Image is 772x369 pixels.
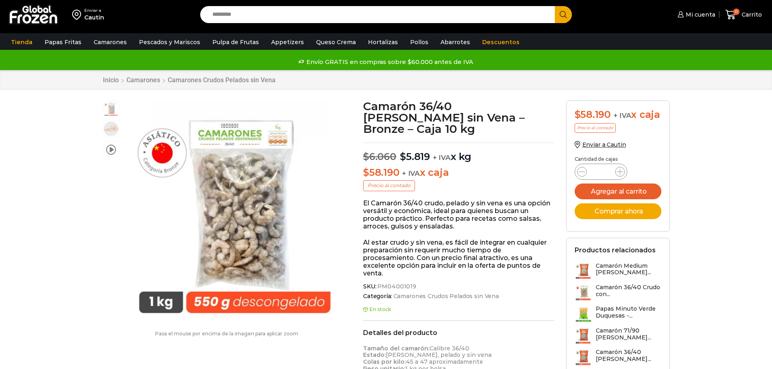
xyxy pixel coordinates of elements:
p: En stock [363,307,554,312]
h3: Camarón 71/90 [PERSON_NAME]... [596,327,661,341]
h2: Productos relacionados [575,246,656,254]
p: El Camarón 36/40 crudo, pelado y sin vena es una opción versátil y económica, ideal para quienes ... [363,199,554,230]
a: Camarón 71/90 [PERSON_NAME]... [575,327,661,345]
h2: Detalles del producto [363,329,554,337]
p: Pasa el mouse por encima de la imagen para aplicar zoom [103,331,351,337]
span: + IVA [402,169,420,177]
h1: Camarón 36/40 [PERSON_NAME] sin Vena – Bronze – Caja 10 kg [363,100,554,134]
span: $ [363,166,369,178]
bdi: 5.819 [400,151,430,162]
p: Al estar crudo y sin vena, es fácil de integrar en cualquier preparación sin requerir mucho tiemp... [363,239,554,277]
span: 36/40 rpd bronze [103,121,119,137]
a: Pollos [406,34,432,50]
strong: Colas por kilo: [363,358,406,365]
a: Camarón 36/40 Crudo con... [575,284,661,301]
span: $ [363,151,369,162]
div: Cautin [84,13,104,21]
span: $ [575,109,581,120]
h3: Camarón 36/40 Crudo con... [596,284,661,298]
a: Mi cuenta [676,6,715,23]
button: Agregar al carrito [575,183,661,199]
a: Camarones Crudos Pelados sin Vena [167,76,276,84]
span: $ [400,151,406,162]
span: SKU: [363,283,554,290]
button: Comprar ahora [575,203,661,219]
input: Product quantity [593,166,609,177]
bdi: 58.190 [363,166,399,178]
p: Cantidad de cajas [575,156,661,162]
h3: Papas Minuto Verde Duquesas -... [596,305,661,319]
a: Pulpa de Frutas [208,34,263,50]
bdi: 6.060 [363,151,396,162]
span: 0 [733,9,740,15]
div: 1 / 3 [124,100,346,323]
h3: Camarón Medium [PERSON_NAME]... [596,262,661,276]
a: Appetizers [267,34,308,50]
a: Papas Fritas [41,34,86,50]
a: Papas Minuto Verde Duquesas -... [575,305,661,323]
img: address-field-icon.svg [72,8,84,21]
a: Camarón 36/40 [PERSON_NAME]... [575,349,661,366]
a: Queso Crema [312,34,360,50]
a: Descuentos [478,34,524,50]
img: Camaron 36/40 RPD Bronze [124,100,346,323]
a: Abarrotes [436,34,474,50]
a: Tienda [7,34,36,50]
p: x kg [363,143,554,163]
span: Enviar a Cautin [582,141,626,148]
a: Pescados y Mariscos [135,34,204,50]
strong: Estado: [363,351,386,358]
h3: Camarón 36/40 [PERSON_NAME]... [596,349,661,363]
a: Hortalizas [364,34,402,50]
bdi: 58.190 [575,109,611,120]
a: Camarones [126,76,160,84]
span: + IVA [433,154,451,162]
a: Camarones [90,34,131,50]
span: Carrito [740,11,762,19]
strong: Tamaño del camarón: [363,345,430,352]
button: Search button [555,6,572,23]
div: Enviar a [84,8,104,13]
a: Camarón Medium [PERSON_NAME]... [575,262,661,280]
p: Precio al contado [363,180,415,191]
span: + IVA [614,111,631,119]
a: Enviar a Cautin [575,141,626,148]
span: Camaron 36/40 RPD Bronze [103,101,119,117]
div: x caja [575,109,661,121]
span: PM04001019 [376,283,416,290]
span: Categoría: [363,293,554,300]
a: 0 Carrito [723,5,764,24]
nav: Breadcrumb [103,76,276,84]
a: Inicio [103,76,119,84]
a: Camarones Crudos Pelados sin Vena [392,293,499,300]
span: Mi cuenta [684,11,715,19]
p: x caja [363,167,554,179]
p: Precio al contado [575,123,616,133]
